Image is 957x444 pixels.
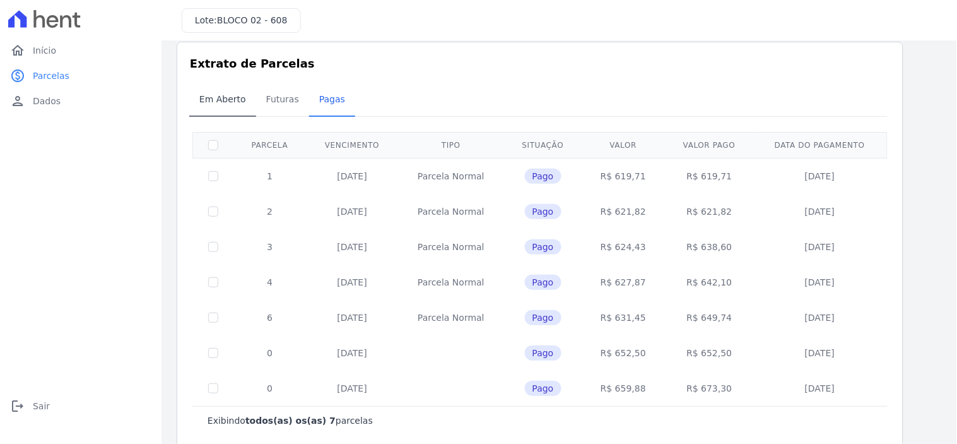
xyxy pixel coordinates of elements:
input: Só é possível selecionar pagamentos em aberto [208,171,218,181]
i: home [10,43,25,58]
span: Em Aberto [192,87,254,112]
td: [DATE] [754,300,886,335]
td: [DATE] [306,265,398,300]
span: Pago [525,345,561,361]
span: Dados [33,95,61,107]
span: Início [33,44,56,57]
span: Futuras [259,87,307,112]
th: Vencimento [306,132,398,158]
td: Parcela Normal [398,265,503,300]
span: Pago [525,204,561,219]
td: 1 [233,158,306,194]
span: Pago [525,381,561,396]
td: [DATE] [754,265,886,300]
input: Só é possível selecionar pagamentos em aberto [208,383,218,393]
span: Pagas [312,87,353,112]
a: paidParcelas [5,63,156,88]
input: Só é possível selecionar pagamentos em aberto [208,242,218,252]
input: Só é possível selecionar pagamentos em aberto [208,313,218,323]
td: [DATE] [754,371,886,406]
td: Parcela Normal [398,158,503,194]
td: [DATE] [306,194,398,229]
td: 2 [233,194,306,229]
a: logoutSair [5,393,156,419]
td: R$ 652,50 [582,335,665,371]
input: Só é possível selecionar pagamentos em aberto [208,207,218,217]
input: Só é possível selecionar pagamentos em aberto [208,348,218,358]
span: BLOCO 02 - 608 [217,15,288,25]
span: Pago [525,169,561,184]
td: [DATE] [754,158,886,194]
td: Parcela Normal [398,229,503,265]
td: [DATE] [306,229,398,265]
th: Valor [582,132,665,158]
td: [DATE] [306,335,398,371]
td: R$ 638,60 [664,229,754,265]
h3: Extrato de Parcelas [190,55,890,72]
td: [DATE] [754,194,886,229]
i: person [10,93,25,109]
span: Pago [525,239,561,255]
th: Data do pagamento [754,132,886,158]
td: R$ 673,30 [664,371,754,406]
th: Parcela [233,132,306,158]
td: R$ 631,45 [582,300,665,335]
i: logout [10,399,25,414]
td: R$ 619,71 [664,158,754,194]
td: 4 [233,265,306,300]
td: 0 [233,335,306,371]
span: Sair [33,400,50,412]
i: paid [10,68,25,83]
h3: Lote: [195,14,288,27]
td: 0 [233,371,306,406]
td: R$ 642,10 [664,265,754,300]
span: Pago [525,310,561,325]
td: R$ 624,43 [582,229,665,265]
td: R$ 621,82 [582,194,665,229]
th: Valor pago [664,132,754,158]
td: Parcela Normal [398,194,503,229]
td: [DATE] [306,158,398,194]
a: personDados [5,88,156,114]
td: R$ 652,50 [664,335,754,371]
td: R$ 621,82 [664,194,754,229]
td: 6 [233,300,306,335]
td: R$ 659,88 [582,371,665,406]
a: Em Aberto [189,84,256,117]
b: todos(as) os(as) 7 [245,416,336,426]
a: homeInício [5,38,156,63]
a: Futuras [256,84,309,117]
td: [DATE] [754,229,886,265]
th: Situação [504,132,582,158]
span: Pago [525,275,561,290]
a: Pagas [309,84,355,117]
td: [DATE] [754,335,886,371]
p: Exibindo parcelas [208,414,373,427]
td: R$ 627,87 [582,265,665,300]
th: Tipo [398,132,503,158]
input: Só é possível selecionar pagamentos em aberto [208,277,218,287]
td: Parcela Normal [398,300,503,335]
td: [DATE] [306,371,398,406]
td: [DATE] [306,300,398,335]
td: R$ 649,74 [664,300,754,335]
td: R$ 619,71 [582,158,665,194]
td: 3 [233,229,306,265]
span: Parcelas [33,69,69,82]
